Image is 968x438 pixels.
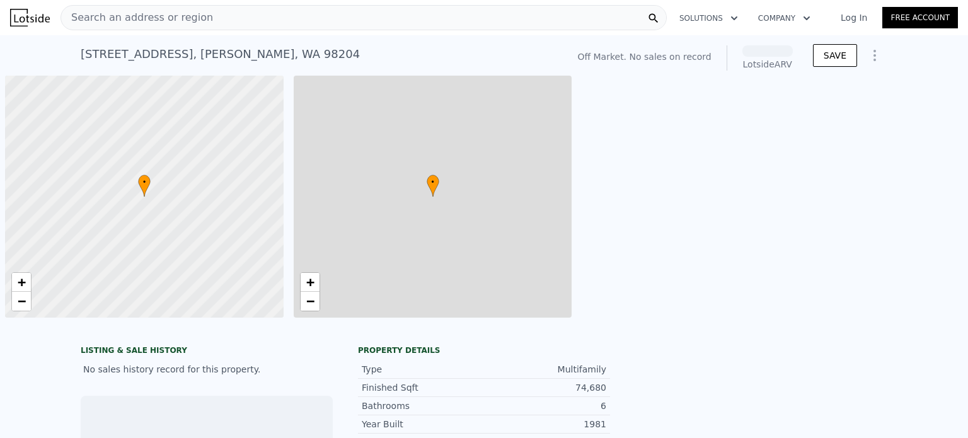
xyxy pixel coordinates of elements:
[301,273,320,292] a: Zoom in
[669,7,748,30] button: Solutions
[362,363,484,376] div: Type
[358,345,610,355] div: Property details
[306,293,314,309] span: −
[18,274,26,290] span: +
[81,45,360,63] div: [STREET_ADDRESS] , [PERSON_NAME] , WA 98204
[826,11,882,24] a: Log In
[748,7,821,30] button: Company
[362,418,484,430] div: Year Built
[484,400,606,412] div: 6
[81,358,333,381] div: No sales history record for this property.
[427,175,439,197] div: •
[301,292,320,311] a: Zoom out
[12,292,31,311] a: Zoom out
[862,43,887,68] button: Show Options
[484,381,606,394] div: 74,680
[138,176,151,188] span: •
[882,7,958,28] a: Free Account
[306,274,314,290] span: +
[10,9,50,26] img: Lotside
[81,345,333,358] div: LISTING & SALE HISTORY
[18,293,26,309] span: −
[427,176,439,188] span: •
[484,418,606,430] div: 1981
[577,50,711,63] div: Off Market. No sales on record
[12,273,31,292] a: Zoom in
[61,10,213,25] span: Search an address or region
[362,381,484,394] div: Finished Sqft
[813,44,857,67] button: SAVE
[742,58,793,71] div: Lotside ARV
[362,400,484,412] div: Bathrooms
[484,363,606,376] div: Multifamily
[138,175,151,197] div: •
